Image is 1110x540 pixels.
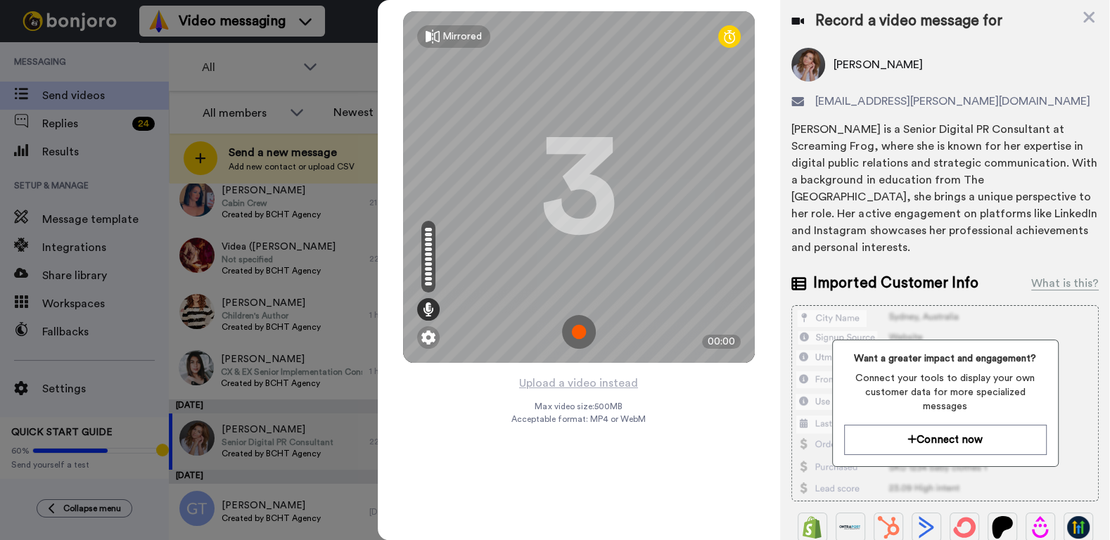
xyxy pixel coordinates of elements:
img: Drip [1029,516,1052,539]
span: Acceptable format: MP4 or WebM [511,413,646,425]
span: [EMAIL_ADDRESS][PERSON_NAME][DOMAIN_NAME] [815,93,1090,110]
div: 00:00 [702,335,741,349]
img: Patreon [991,516,1014,539]
img: ic_gear.svg [421,330,435,345]
span: Max video size: 500 MB [535,401,623,412]
button: Connect now [844,425,1047,455]
img: ic_record_start.svg [562,315,596,349]
span: Imported Customer Info [813,273,978,294]
div: 3 [540,134,618,240]
img: Ontraport [839,516,862,539]
img: ConvertKit [953,516,976,539]
button: Upload a video instead [515,374,642,392]
img: ActiveCampaign [915,516,938,539]
div: [PERSON_NAME] is a Senior Digital PR Consultant at Screaming Frog, where she is known for her exp... [791,121,1099,256]
div: What is this? [1031,275,1099,292]
img: Shopify [801,516,824,539]
img: GoHighLevel [1067,516,1090,539]
img: Hubspot [877,516,900,539]
span: Want a greater impact and engagement? [844,352,1047,366]
span: Connect your tools to display your own customer data for more specialized messages [844,371,1047,413]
